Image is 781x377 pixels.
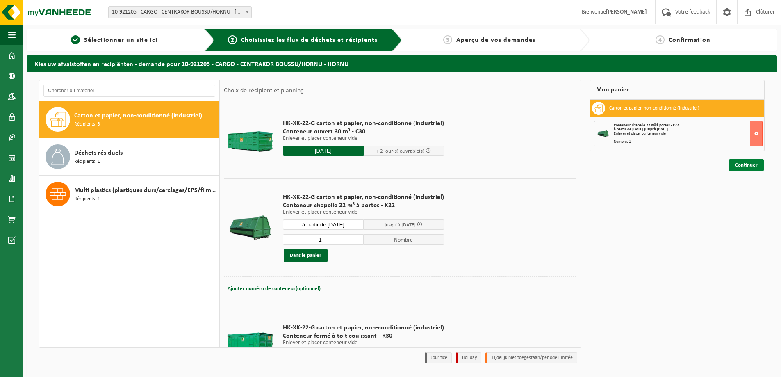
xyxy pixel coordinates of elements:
span: Multi plastics (plastiques durs/cerclages/EPS/film naturel/film mélange/PMC) [74,185,217,195]
span: 10-921205 - CARGO - CENTRAKOR BOUSSU/HORNU - HORNU [109,7,251,18]
li: Jour fixe [425,352,452,363]
h2: Kies uw afvalstoffen en recipiënten - demande pour 10-921205 - CARGO - CENTRAKOR BOUSSU/HORNU - H... [27,55,777,71]
input: Sélectionnez date [283,219,364,230]
strong: à partir de [DATE] jusqu'à [DATE] [614,127,668,132]
div: Choix de récipient et planning [220,80,308,101]
span: 3 [443,35,452,44]
strong: [PERSON_NAME] [606,9,647,15]
span: Déchets résiduels [74,148,123,158]
button: Dans le panier [284,249,328,262]
button: Ajouter numéro de conteneur(optionnel) [227,283,321,295]
span: HK-XK-22-G carton et papier, non-conditionné (industriel) [283,119,444,128]
span: Conteneur chapelle 22 m³ à portes - K22 [283,201,444,210]
span: Récipients: 3 [74,121,100,128]
a: Continuer [729,159,764,171]
span: Aperçu de vos demandes [456,37,535,43]
p: Enlever et placer conteneur vide [283,136,444,142]
span: Conteneur fermé à toit coulissant - R30 [283,332,444,340]
span: HK-XK-22-G carton et papier, non-conditionné (industriel) [283,324,444,332]
button: Déchets résiduels Récipients: 1 [39,138,219,176]
span: Conteneur chapelle 22 m³ à portes - K22 [614,123,679,128]
span: Confirmation [669,37,710,43]
span: Conteneur ouvert 30 m³ - C30 [283,128,444,136]
div: Nombre: 1 [614,140,763,144]
input: Chercher du matériel [43,85,215,97]
span: Récipients: 1 [74,158,100,166]
li: Tijdelijk niet toegestaan/période limitée [485,352,577,363]
h3: Carton et papier, non-conditionné (industriel) [609,102,699,115]
span: 1 [71,35,80,44]
div: Mon panier [590,80,765,100]
span: Sélectionner un site ici [84,37,157,43]
p: Enlever et placer conteneur vide [283,210,444,215]
span: Choisissiez les flux de déchets et récipients [241,37,378,43]
span: + 2 jour(s) ouvrable(s) [376,149,424,154]
a: 1Sélectionner un site ici [31,35,198,45]
span: Carton et papier, non-conditionné (industriel) [74,111,202,121]
span: 10-921205 - CARGO - CENTRAKOR BOUSSU/HORNU - HORNU [108,6,252,18]
button: Multi plastics (plastiques durs/cerclages/EPS/film naturel/film mélange/PMC) Récipients: 1 [39,176,219,212]
div: Enlever et placer conteneur vide [614,132,763,136]
li: Holiday [456,352,481,363]
span: 4 [656,35,665,44]
input: Sélectionnez date [283,146,364,156]
span: jusqu'à [DATE] [385,222,416,228]
span: Nombre [364,234,444,245]
p: Enlever et placer conteneur vide [283,340,444,346]
span: Ajouter numéro de conteneur(optionnel) [228,286,321,291]
button: Carton et papier, non-conditionné (industriel) Récipients: 3 [39,101,219,138]
span: HK-XK-22-G carton et papier, non-conditionné (industriel) [283,193,444,201]
span: Récipients: 1 [74,195,100,203]
span: 2 [228,35,237,44]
